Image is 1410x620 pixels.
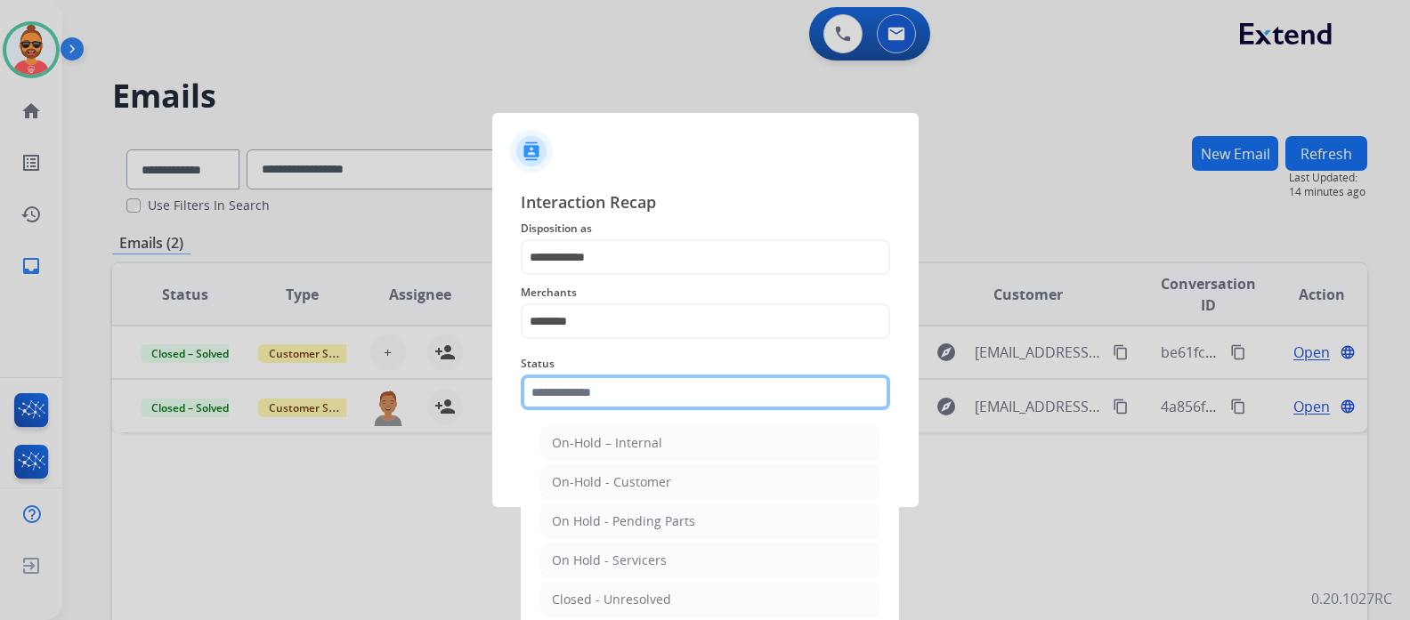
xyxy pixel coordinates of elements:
div: On Hold - Servicers [552,552,667,569]
div: Closed - Unresolved [552,591,671,608]
div: On-Hold – Internal [552,434,662,452]
p: 0.20.1027RC [1311,588,1392,609]
span: Interaction Recap [521,189,890,218]
span: Merchants [521,282,890,303]
div: On Hold - Pending Parts [552,512,695,530]
span: Status [521,353,890,374]
span: Disposition as [521,218,890,239]
img: contactIcon [510,130,553,173]
div: On-Hold - Customer [552,473,671,491]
